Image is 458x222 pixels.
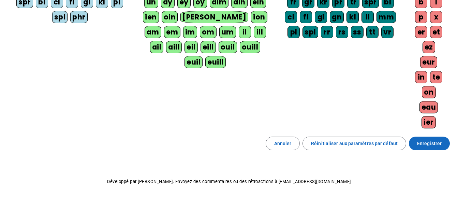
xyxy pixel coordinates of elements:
[321,26,333,38] div: rr
[420,56,437,68] div: eur
[184,56,203,68] div: euil
[200,26,217,38] div: om
[205,56,225,68] div: euill
[166,41,182,53] div: aill
[419,101,438,113] div: eau
[415,11,427,23] div: p
[302,137,406,150] button: Réinitialiser aux paramètres par défaut
[330,11,344,23] div: gn
[422,86,436,98] div: on
[423,41,435,53] div: ez
[415,71,427,83] div: in
[417,139,442,148] span: Enregistrer
[143,11,159,23] div: ien
[239,26,251,38] div: il
[201,41,216,53] div: eill
[430,26,442,38] div: et
[366,26,379,38] div: tt
[70,11,88,23] div: phr
[351,26,364,38] div: ss
[164,26,180,38] div: em
[183,26,197,38] div: im
[180,11,248,23] div: [PERSON_NAME]
[311,139,398,148] span: Réinitialiser aux paramètres par défaut
[254,26,266,38] div: ill
[150,41,164,53] div: ail
[422,116,436,128] div: ier
[5,178,453,186] p: Développé par [PERSON_NAME]. Envoyez des commentaires ou des rétroactions à [EMAIL_ADDRESS][DOMAI...
[219,26,236,38] div: um
[219,41,237,53] div: ouil
[184,41,198,53] div: eil
[336,26,348,38] div: rs
[240,41,260,53] div: ouill
[415,26,427,38] div: er
[381,26,394,38] div: vr
[287,26,300,38] div: pl
[162,11,178,23] div: oin
[274,139,292,148] span: Annuler
[430,11,442,23] div: x
[361,11,374,23] div: ll
[300,11,312,23] div: fl
[285,11,297,23] div: cl
[302,26,318,38] div: spl
[145,26,161,38] div: am
[409,137,450,150] button: Enregistrer
[430,71,442,83] div: te
[376,11,396,23] div: mm
[266,137,300,150] button: Annuler
[315,11,327,23] div: gl
[52,11,68,23] div: spl
[251,11,267,23] div: ion
[346,11,359,23] div: kl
